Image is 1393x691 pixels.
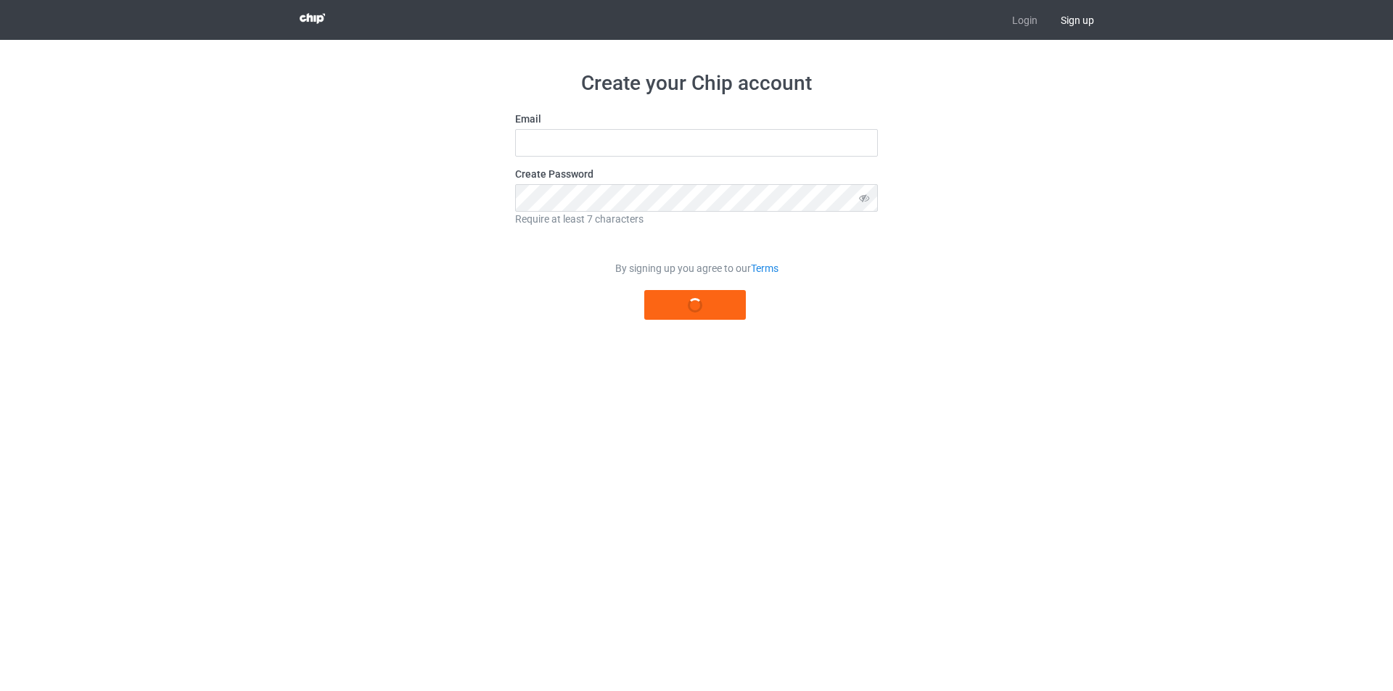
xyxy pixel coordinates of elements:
[644,290,746,320] button: Register
[300,13,325,24] img: 3d383065fc803cdd16c62507c020ddf8.png
[515,112,878,126] label: Email
[515,167,878,181] label: Create Password
[515,261,878,276] div: By signing up you agree to our
[751,262,778,274] a: Terms
[515,212,878,226] div: Require at least 7 characters
[515,70,878,96] h1: Create your Chip account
